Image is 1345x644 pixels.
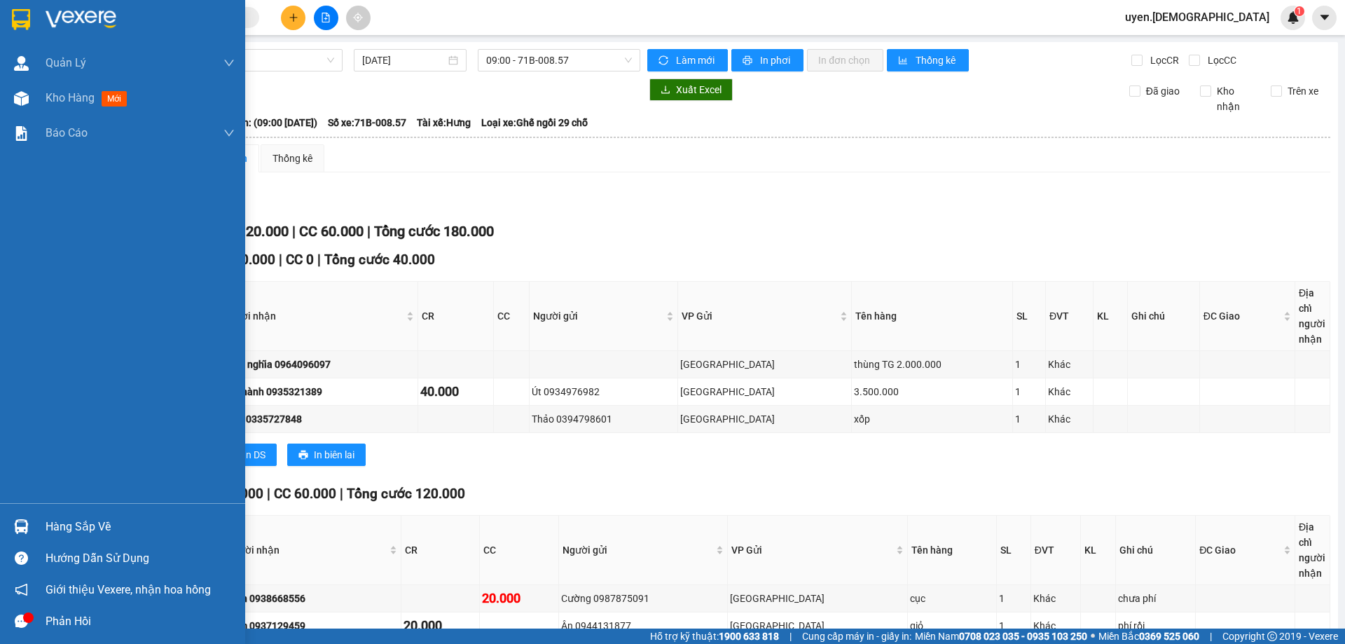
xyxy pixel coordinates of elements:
[915,629,1087,644] span: Miền Nam
[1013,282,1046,351] th: SL
[730,618,905,633] div: [GEOGRAPHIC_DATA]
[680,357,849,372] div: [GEOGRAPHIC_DATA]
[676,82,722,97] span: Xuất Excel
[46,611,235,632] div: Phản hồi
[482,589,556,608] div: 20.000
[807,49,883,71] button: In đơn chọn
[223,128,235,139] span: down
[221,411,415,427] div: minh 0335727848
[215,115,317,130] span: Chuyến: (09:00 [DATE])
[1015,357,1043,372] div: 1
[1299,519,1326,581] div: Địa chỉ người nhận
[719,631,779,642] strong: 1900 633 818
[887,49,969,71] button: bar-chartThống kê
[650,629,779,644] span: Hỗ trợ kỹ thuật:
[1128,282,1200,351] th: Ghi chú
[854,384,1010,399] div: 3.500.000
[852,282,1013,351] th: Tên hàng
[46,581,211,598] span: Giới thiệu Vexere, nhận hoa hồng
[1033,591,1078,606] div: Khác
[910,591,994,606] div: cục
[420,382,491,402] div: 40.000
[279,252,282,268] span: |
[959,631,1087,642] strong: 0708 023 035 - 0935 103 250
[678,406,852,433] td: Sài Gòn
[226,542,387,558] span: Người nhận
[340,486,343,502] span: |
[854,357,1010,372] div: thùng TG 2.000.000
[1202,53,1239,68] span: Lọc CC
[1312,6,1337,30] button: caret-down
[324,252,435,268] span: Tổng cước 40.000
[802,629,911,644] span: Cung cấp máy in - giấy in:
[1267,631,1277,641] span: copyright
[374,223,494,240] span: Tổng cước 180.000
[1015,384,1043,399] div: 1
[14,126,29,141] img: solution-icon
[480,516,558,585] th: CC
[321,13,331,22] span: file-add
[730,591,905,606] div: [GEOGRAPHIC_DATA]
[997,516,1031,585] th: SL
[1139,631,1199,642] strong: 0369 525 060
[14,56,29,71] img: warehouse-icon
[563,542,713,558] span: Người gửi
[999,618,1028,633] div: 1
[289,13,298,22] span: plus
[273,151,312,166] div: Thống kê
[1282,83,1324,99] span: Trên xe
[223,308,403,324] span: Người nhận
[1145,53,1181,68] span: Lọc CR
[1299,285,1326,347] div: Địa chỉ người nhận
[346,6,371,30] button: aim
[1199,542,1281,558] span: ĐC Giao
[1318,11,1331,24] span: caret-down
[46,548,235,569] div: Hướng dẫn sử dụng
[1048,357,1091,372] div: Khác
[532,384,676,399] div: Út 0934976982
[367,223,371,240] span: |
[916,53,958,68] span: Thống kê
[678,378,852,406] td: Sài Gòn
[678,351,852,378] td: Sài Gòn
[1211,83,1260,114] span: Kho nhận
[317,252,321,268] span: |
[15,615,28,628] span: message
[213,252,275,268] span: CR 40.000
[1203,308,1281,324] span: ĐC Giao
[561,591,725,606] div: Cường 0987875091
[314,447,354,463] span: In biên lai
[223,57,235,69] span: down
[221,357,415,372] div: trọng nghĩa 0964096097
[728,612,908,640] td: Sài Gòn
[1118,591,1193,606] div: chưa phí
[353,13,363,22] span: aim
[1033,618,1078,633] div: Khác
[1048,411,1091,427] div: Khác
[676,53,717,68] span: Làm mới
[225,591,399,606] div: Tuấn 0938668556
[14,91,29,106] img: warehouse-icon
[46,91,95,104] span: Kho hàng
[15,551,28,565] span: question-circle
[682,308,837,324] span: VP Gửi
[46,124,88,142] span: Báo cáo
[12,9,30,30] img: logo-vxr
[292,223,296,240] span: |
[999,591,1028,606] div: 1
[1015,411,1043,427] div: 1
[46,516,235,537] div: Hàng sắp về
[481,115,588,130] span: Loại xe: Ghế ngồi 29 chỗ
[680,411,849,427] div: [GEOGRAPHIC_DATA]
[314,6,338,30] button: file-add
[649,78,733,101] button: downloadXuất Excel
[1140,83,1185,99] span: Đã giao
[1046,282,1094,351] th: ĐVT
[1287,11,1299,24] img: icon-new-feature
[760,53,792,68] span: In phơi
[532,411,676,427] div: Thảo 0394798601
[1098,629,1199,644] span: Miền Bắc
[403,616,477,636] div: 20.000
[1031,516,1081,585] th: ĐVT
[201,486,263,502] span: CR 60.000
